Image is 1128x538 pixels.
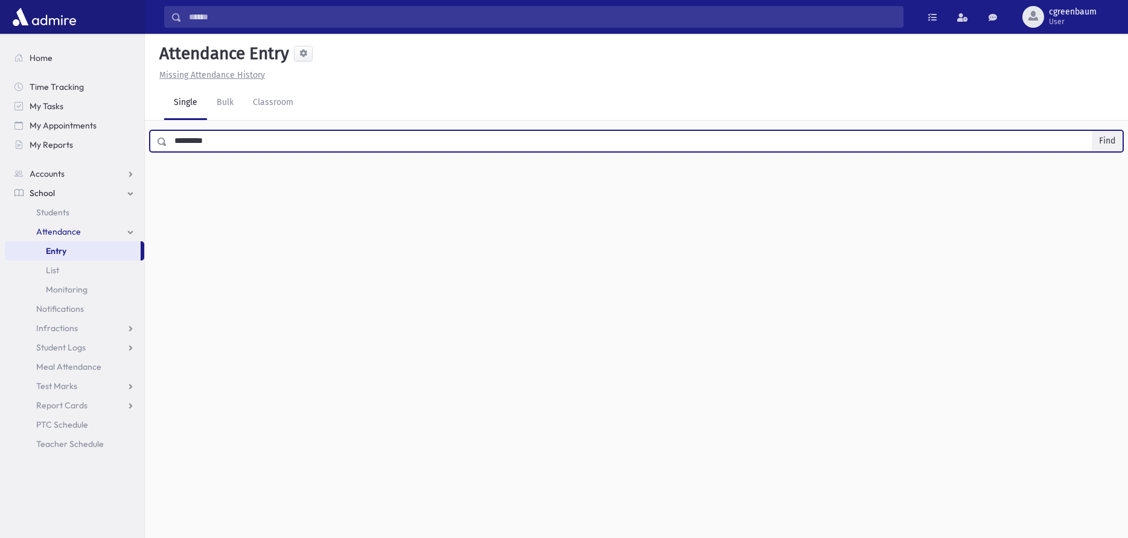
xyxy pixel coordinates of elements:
[36,207,69,218] span: Students
[36,438,104,449] span: Teacher Schedule
[5,116,144,135] a: My Appointments
[46,265,59,276] span: List
[5,434,144,454] a: Teacher Schedule
[5,77,144,97] a: Time Tracking
[5,396,144,415] a: Report Cards
[5,222,144,241] a: Attendance
[182,6,903,28] input: Search
[5,318,144,338] a: Infractions
[1049,7,1097,17] span: cgreenbaum
[5,357,144,376] a: Meal Attendance
[5,261,144,280] a: List
[36,342,86,353] span: Student Logs
[5,164,144,183] a: Accounts
[10,5,79,29] img: AdmirePro
[207,86,243,120] a: Bulk
[5,376,144,396] a: Test Marks
[5,338,144,357] a: Student Logs
[155,70,265,80] a: Missing Attendance History
[36,381,77,391] span: Test Marks
[5,415,144,434] a: PTC Schedule
[5,97,144,116] a: My Tasks
[36,361,101,372] span: Meal Attendance
[5,203,144,222] a: Students
[30,168,65,179] span: Accounts
[36,419,88,430] span: PTC Schedule
[46,284,88,295] span: Monitoring
[5,280,144,299] a: Monitoring
[1092,131,1123,151] button: Find
[1049,17,1097,27] span: User
[36,226,81,237] span: Attendance
[46,245,66,256] span: Entry
[155,43,289,64] h5: Attendance Entry
[159,70,265,80] u: Missing Attendance History
[5,135,144,154] a: My Reports
[243,86,303,120] a: Classroom
[30,188,55,198] span: School
[36,323,78,334] span: Infractions
[5,183,144,203] a: School
[164,86,207,120] a: Single
[36,303,84,314] span: Notifications
[30,52,53,63] span: Home
[30,120,97,131] span: My Appointments
[30,139,73,150] span: My Reports
[30,81,84,92] span: Time Tracking
[5,48,144,68] a: Home
[5,299,144,318] a: Notifications
[36,400,88,411] span: Report Cards
[30,101,63,112] span: My Tasks
[5,241,141,261] a: Entry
